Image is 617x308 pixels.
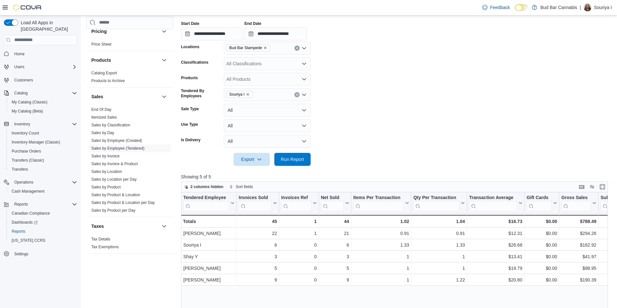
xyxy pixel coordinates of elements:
[183,195,229,211] div: Tendered Employee
[12,109,43,114] span: My Catalog (Beta)
[160,27,168,35] button: Pricing
[91,146,144,151] a: Sales by Employee (Tendered)
[9,129,77,137] span: Inventory Count
[91,200,155,205] span: Sales by Product & Location per Day
[353,195,404,201] div: Items Per Transaction
[469,264,522,272] div: $19.79
[190,184,223,189] span: 2 columns hidden
[321,264,349,272] div: 5
[588,183,596,191] button: Display options
[6,107,80,116] button: My Catalog (Beta)
[9,147,77,155] span: Purchase Orders
[321,195,344,201] div: Net Sold
[263,46,267,50] button: Remove Bud Bar Stampede from selection in this group
[91,223,159,229] button: Taxes
[561,241,596,249] div: $162.92
[12,189,44,194] span: Cash Management
[14,180,33,185] span: Operations
[1,200,80,209] button: Reports
[91,245,119,249] a: Tax Exemptions
[413,276,465,284] div: 1.22
[294,46,300,51] button: Clear input
[281,195,311,211] div: Invoices Ref
[12,178,36,186] button: Operations
[1,120,80,129] button: Inventory
[183,264,234,272] div: [PERSON_NAME]
[91,93,103,100] h3: Sales
[91,138,142,143] span: Sales by Employee (Created)
[91,193,140,197] a: Sales by Product & Location
[274,153,311,166] button: Run Report
[281,195,311,201] div: Invoices Ref
[239,218,277,225] div: 45
[6,129,80,138] button: Inventory Count
[224,104,311,117] button: All
[224,119,311,132] button: All
[9,237,77,244] span: Washington CCRS
[561,218,596,225] div: $788.49
[9,98,50,106] a: My Catalog (Classic)
[91,57,111,63] h3: Products
[540,4,577,11] p: Bud Bar Cannabis
[246,92,250,96] button: Remove Souriya I from selection in this group
[14,122,30,127] span: Inventory
[353,264,409,272] div: 1
[321,276,349,284] div: 9
[469,195,522,211] button: Transaction Average
[91,162,138,166] a: Sales by Invoice & Product
[469,253,522,260] div: $13.41
[294,92,300,97] button: Clear input
[12,63,77,71] span: Users
[9,228,77,235] span: Reports
[12,200,30,208] button: Reports
[91,208,135,213] a: Sales by Product per Day
[9,138,63,146] a: Inventory Manager (Classic)
[1,89,80,98] button: Catalog
[584,4,591,11] div: Souriya I
[91,131,114,135] a: Sales by Day
[91,57,159,63] button: Products
[1,75,80,85] button: Customers
[9,187,77,195] span: Cash Management
[12,158,44,163] span: Transfers (Classic)
[91,107,111,112] a: End Of Day
[12,120,33,128] button: Inventory
[91,42,111,47] span: Price Sheet
[12,178,77,186] span: Operations
[413,264,465,272] div: 1
[6,147,80,156] button: Purchase Orders
[239,195,277,211] button: Invoices Sold
[12,76,77,84] span: Customers
[12,140,60,145] span: Inventory Manager (Classic)
[302,77,307,82] button: Open list of options
[183,195,234,211] button: Tendered Employee
[91,154,120,158] a: Sales by Invoice
[413,218,465,225] div: 1.04
[239,229,277,237] div: 22
[224,135,311,148] button: All
[91,237,110,242] span: Tax Details
[12,200,77,208] span: Reports
[9,237,48,244] a: [US_STATE] CCRS
[302,46,307,51] button: Open list of options
[237,153,266,166] span: Export
[353,241,409,249] div: 1.33
[12,76,36,84] a: Customers
[91,79,125,83] a: Products to Archive
[181,106,199,112] label: Sale Type
[12,63,27,71] button: Users
[413,195,460,211] div: Qty Per Transaction
[1,178,80,187] button: Operations
[561,195,591,211] div: Gross Sales
[413,229,465,237] div: 0.91
[281,229,316,237] div: 1
[245,21,261,26] label: End Date
[12,250,77,258] span: Settings
[12,120,77,128] span: Inventory
[239,253,277,260] div: 3
[526,229,557,237] div: $0.00
[183,241,234,249] div: Souriya I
